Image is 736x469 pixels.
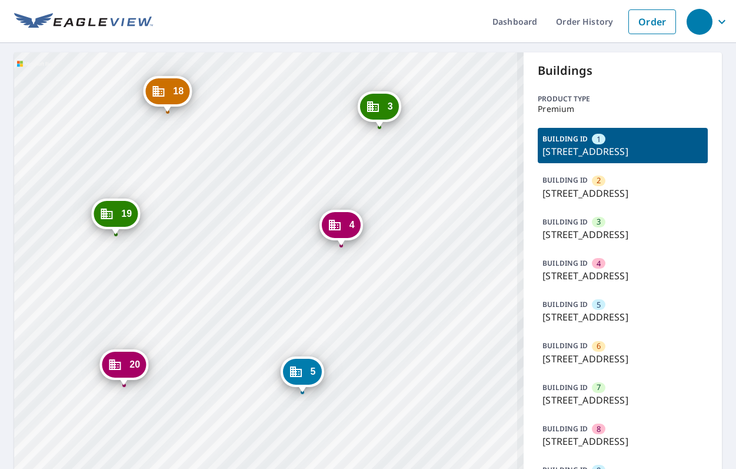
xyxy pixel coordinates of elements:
[91,199,140,235] div: Dropped pin, building 19, Commercial property, 3950 W 12th St Greeley, CO 80634
[121,209,132,218] span: 19
[542,217,588,227] p: BUILDING ID
[542,341,588,351] p: BUILDING ID
[538,62,708,80] p: Buildings
[628,9,676,34] a: Order
[310,367,315,376] span: 5
[542,424,588,434] p: BUILDING ID
[358,91,401,128] div: Dropped pin, building 3, Commercial property, 3950 W 12th St Greeley, CO 80634
[542,175,588,185] p: BUILDING ID
[129,360,140,369] span: 20
[542,310,703,324] p: [STREET_ADDRESS]
[542,434,703,448] p: [STREET_ADDRESS]
[542,393,703,407] p: [STREET_ADDRESS]
[542,382,588,392] p: BUILDING ID
[597,216,601,227] span: 3
[542,352,703,366] p: [STREET_ADDRESS]
[538,104,708,114] p: Premium
[542,299,588,309] p: BUILDING ID
[542,227,703,242] p: [STREET_ADDRESS]
[597,382,601,393] span: 7
[319,210,363,246] div: Dropped pin, building 4, Commercial property, 3950 W 12th St Greeley, CO 80634
[99,349,148,386] div: Dropped pin, building 20, Commercial property, 3950 W 12th St Greeley, CO 80634
[597,341,601,352] span: 6
[597,299,601,311] span: 5
[542,144,703,158] p: [STREET_ADDRESS]
[280,356,324,393] div: Dropped pin, building 5, Commercial property, 3950 W 12th St Greeley, CO 80634
[542,134,588,144] p: BUILDING ID
[143,76,192,113] div: Dropped pin, building 18, Commercial property, 3950 W 12th St Greeley, CO 80634
[597,175,601,186] span: 2
[538,94,708,104] p: Product type
[542,269,703,283] p: [STREET_ADDRESS]
[542,258,588,268] p: BUILDING ID
[597,424,601,435] span: 8
[597,258,601,269] span: 4
[388,102,393,111] span: 3
[173,87,184,95] span: 18
[597,134,601,145] span: 1
[349,220,355,229] span: 4
[14,13,153,31] img: EV Logo
[542,186,703,200] p: [STREET_ADDRESS]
